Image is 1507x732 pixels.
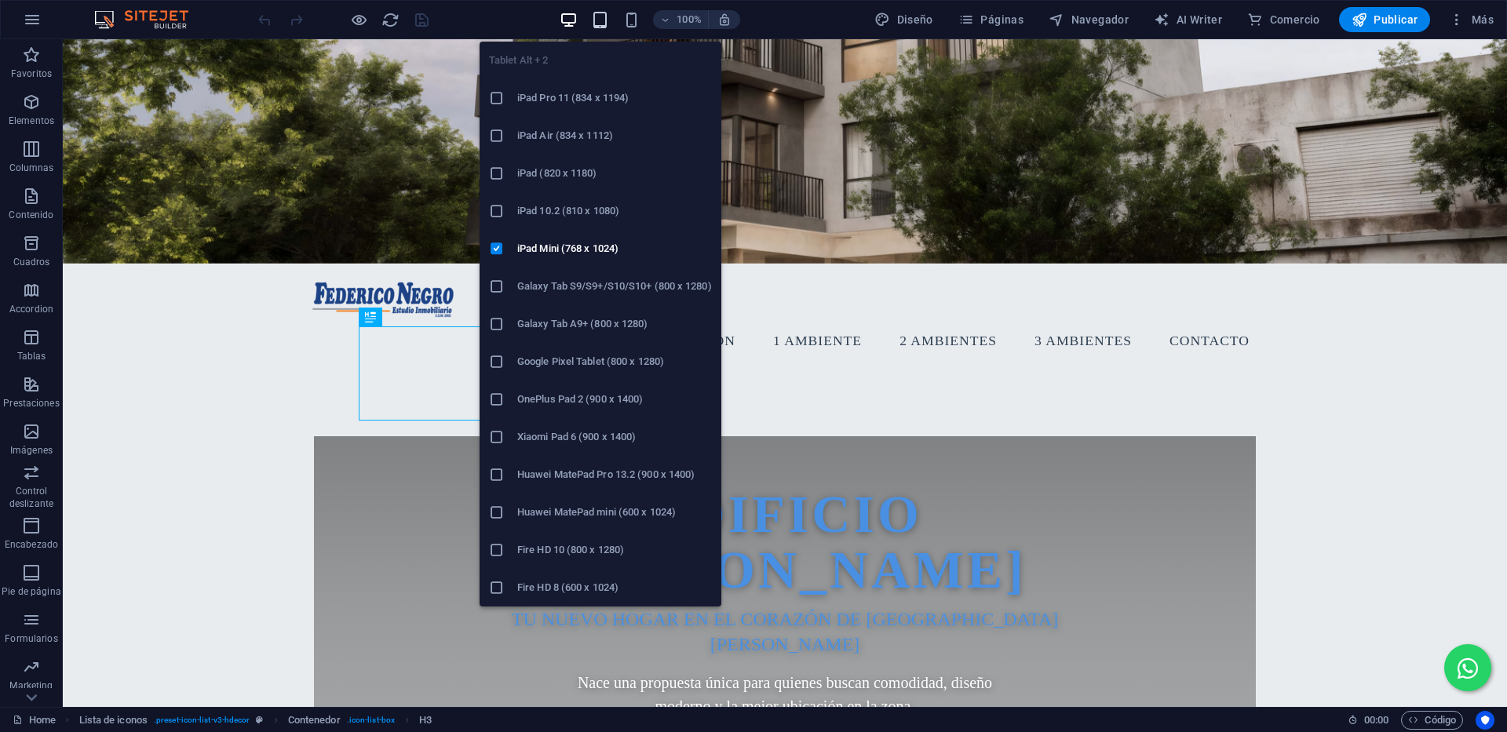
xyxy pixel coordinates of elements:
h6: Galaxy Tab A9+ (800 x 1280) [517,315,712,333]
button: Páginas [952,7,1030,32]
nav: breadcrumb [79,711,432,730]
h6: iPad (820 x 1180) [517,164,712,183]
h6: iPad Pro 11 (834 x 1194) [517,89,712,107]
span: . preset-icon-list-v3-hdecor [154,711,250,730]
h6: Fire HD 8 (600 x 1024) [517,578,712,597]
button: Usercentrics [1476,711,1494,730]
span: . icon-list-box [347,711,395,730]
span: Más [1449,12,1494,27]
h6: OnePlus Pad 2 (900 x 1400) [517,390,712,409]
p: Contenido [9,209,53,221]
button: Más [1443,7,1500,32]
h6: Huawei MatePad mini (600 x 1024) [517,503,712,522]
h6: Huawei MatePad Pro 13.2 (900 x 1400) [517,465,712,484]
p: Elementos [9,115,54,127]
h6: iPad Mini (768 x 1024) [517,239,712,258]
span: 00 00 [1364,711,1388,730]
span: Comercio [1247,12,1320,27]
p: Tablas [17,350,46,362]
h6: Google Pixel Tablet (800 x 1280) [517,352,712,371]
span: Haz clic para seleccionar y doble clic para editar [79,711,148,730]
span: Haz clic para seleccionar y doble clic para editar [288,711,341,730]
span: Haz clic para seleccionar y doble clic para editar [419,711,432,730]
h6: iPad 10.2 (810 x 1080) [517,202,712,220]
span: AI Writer [1154,12,1222,27]
span: Diseño [874,12,933,27]
button: Comercio [1241,7,1326,32]
span: Publicar [1352,12,1418,27]
p: Pie de página [2,585,60,598]
h6: iPad Air (834 x 1112) [517,126,712,145]
p: Favoritos [11,67,52,80]
button: Código [1401,711,1463,730]
p: Prestaciones [3,397,59,410]
span: Navegador [1049,12,1129,27]
p: Imágenes [10,444,53,457]
button: Haz clic para salir del modo de previsualización y seguir editando [349,10,368,29]
h6: Xiaomi Pad 6 (900 x 1400) [517,428,712,446]
a: Haz clic para cancelar la selección y doble clic para abrir páginas [13,711,56,730]
h6: Tiempo de la sesión [1348,711,1389,730]
span: : [1375,714,1377,726]
img: Editor Logo [90,10,208,29]
h6: Fire HD 10 (800 x 1280) [517,541,712,559]
i: Al redimensionar, ajustar el nivel de zoom automáticamente para ajustarse al dispositivo elegido. [717,13,732,27]
button: Publicar [1339,7,1431,32]
p: Cuadros [13,256,50,268]
p: Columnas [9,162,54,174]
p: Encabezado [5,538,58,551]
button: Navegador [1042,7,1135,32]
button: AI Writer [1148,7,1228,32]
span: Páginas [958,12,1024,27]
button: Diseño [868,7,940,32]
div: Diseño (Ctrl+Alt+Y) [868,7,940,32]
h6: 100% [677,10,702,29]
p: Marketing [9,679,53,692]
i: Este elemento es un preajuste personalizable [256,716,263,724]
i: Volver a cargar página [381,11,400,29]
p: Formularios [5,632,57,645]
h6: Galaxy Tab S9/S9+/S10/S10+ (800 x 1280) [517,277,712,296]
span: Código [1408,711,1456,730]
p: Accordion [9,303,53,315]
button: 100% [653,10,709,29]
button: reload [381,10,400,29]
